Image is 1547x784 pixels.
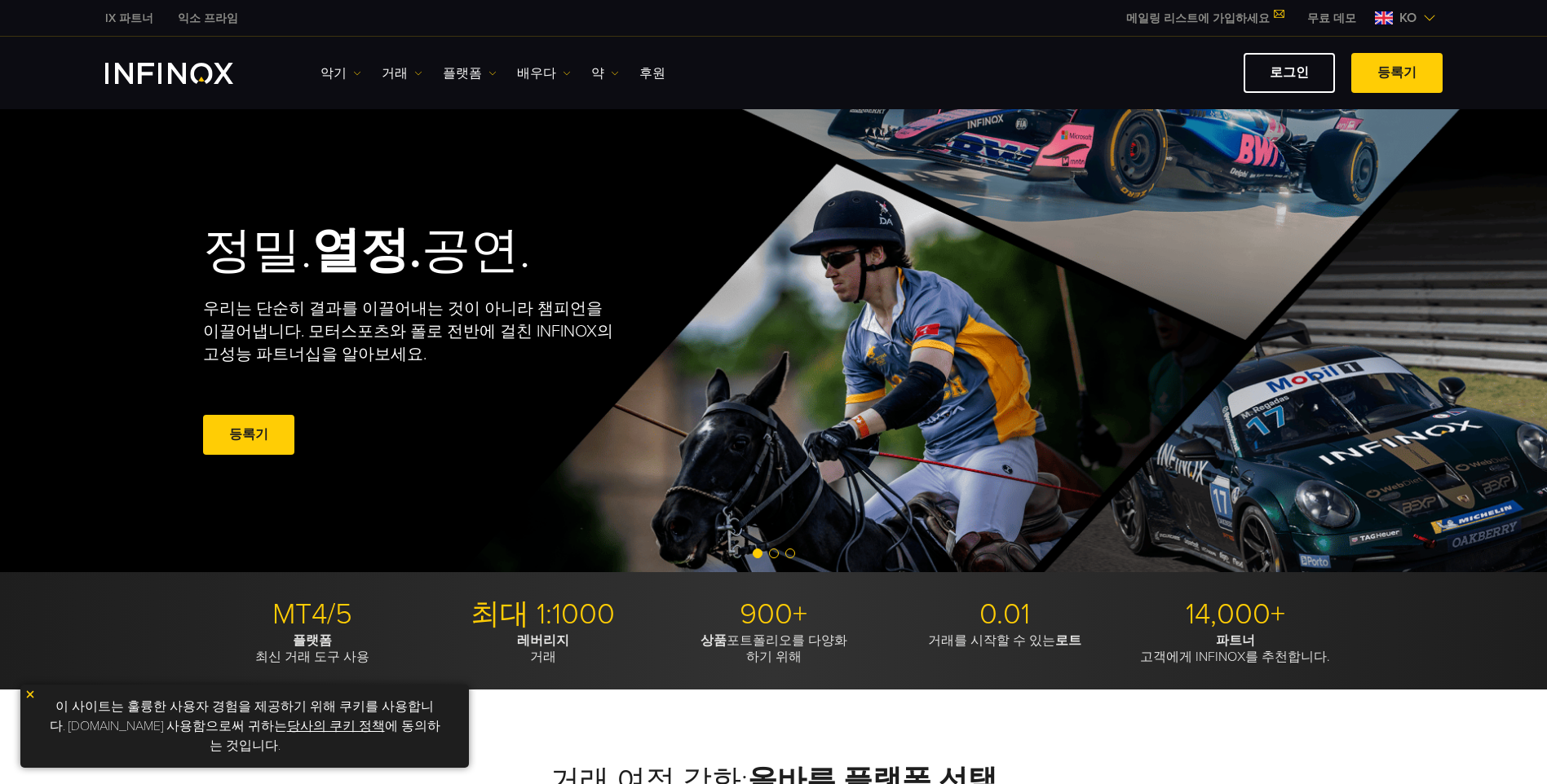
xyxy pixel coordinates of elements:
[895,597,1114,632] p: 0.01
[434,597,652,632] p: 최대 1:1000
[785,548,795,558] span: 슬라이드 3으로 이동
[287,718,385,734] a: 당사의 쿠키 정책
[203,415,294,455] a: 등록기
[591,64,619,83] a: 약
[895,632,1114,649] p: 거래를 시작할 수 있는
[1295,10,1368,27] a: 인피녹스 메뉴
[665,632,883,665] p: 포트폴리오를 다양화 하기 위해
[639,64,665,83] a: 후원
[203,597,422,632] p: MT4/5
[203,632,422,665] p: 최신 거래 도구 사용
[24,689,36,700] img: 노란색 닫기 아이콘
[93,10,166,27] a: 인피녹스
[312,222,422,280] strong: 열정.
[434,632,652,665] p: 거래
[517,632,569,649] strong: 레버리지
[1244,53,1335,93] a: 로그인
[166,10,250,27] a: 인피녹스
[1216,632,1255,649] strong: 파트너
[443,64,497,83] a: 플랫폼
[591,64,604,83] font: 약
[50,698,440,754] font: 이 사이트는 훌륭한 사용자 경험을 제공하기 위해 쿠키를 사용합니다. [DOMAIN_NAME] 사용함으로써 귀하는 에 동의하는 것입니다.
[701,632,727,649] strong: 상품
[1377,64,1417,81] font: 등록기
[753,548,762,558] span: 슬라이드 1로 이동
[382,64,408,83] font: 거래
[769,548,779,558] span: 슬라이드 2로 이동
[1114,11,1295,25] a: 메일링 리스트에 가입하세요
[320,64,361,83] a: 악기
[320,64,347,83] font: 악기
[1055,632,1081,649] strong: 로트
[1351,53,1443,93] a: 등록기
[1393,8,1423,28] span: KO
[203,222,717,281] h2: 정밀. 공연.
[1126,11,1270,25] font: 메일링 리스트에 가입하세요
[1126,632,1345,665] p: 고객에게 INFINOX를 추천합니다.
[229,426,268,443] font: 등록기
[517,64,571,83] a: 배우다
[517,64,556,83] font: 배우다
[1126,597,1345,632] p: 14,000+
[665,597,883,632] p: 900+
[293,632,332,649] strong: 플랫폼
[203,297,614,366] p: 우리는 단순히 결과를 이끌어내는 것이 아니라 챔피언을 이끌어냅니다. 모터스포츠와 폴로 전반에 걸친 INFINOX의 고성능 파트너십을 알아보세요.
[382,64,422,83] a: 거래
[443,64,482,83] font: 플랫폼
[105,63,272,84] a: INFINOX 로고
